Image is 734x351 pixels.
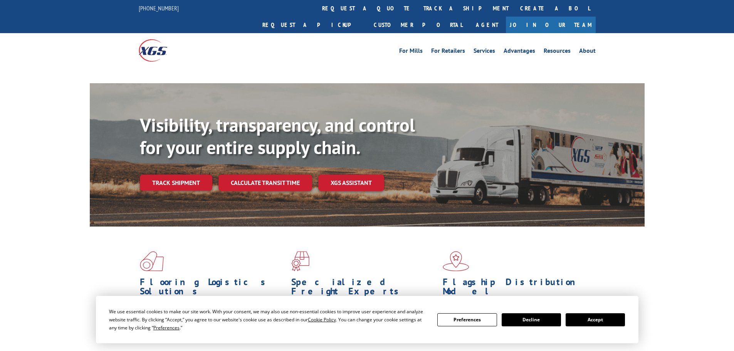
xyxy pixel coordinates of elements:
[291,251,309,271] img: xgs-icon-focused-on-flooring-red
[504,48,535,56] a: Advantages
[318,175,384,191] a: XGS ASSISTANT
[468,17,506,33] a: Agent
[474,48,495,56] a: Services
[502,313,561,326] button: Decline
[308,316,336,323] span: Cookie Policy
[544,48,571,56] a: Resources
[399,48,423,56] a: For Mills
[506,17,596,33] a: Join Our Team
[443,251,469,271] img: xgs-icon-flagship-distribution-model-red
[437,313,497,326] button: Preferences
[257,17,368,33] a: Request a pickup
[139,4,179,12] a: [PHONE_NUMBER]
[218,175,312,191] a: Calculate transit time
[579,48,596,56] a: About
[443,277,588,300] h1: Flagship Distribution Model
[153,324,180,331] span: Preferences
[96,296,638,343] div: Cookie Consent Prompt
[140,251,164,271] img: xgs-icon-total-supply-chain-intelligence-red
[431,48,465,56] a: For Retailers
[368,17,468,33] a: Customer Portal
[140,277,286,300] h1: Flooring Logistics Solutions
[291,277,437,300] h1: Specialized Freight Experts
[566,313,625,326] button: Accept
[140,113,415,159] b: Visibility, transparency, and control for your entire supply chain.
[140,175,212,191] a: Track shipment
[109,307,428,332] div: We use essential cookies to make our site work. With your consent, we may also use non-essential ...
